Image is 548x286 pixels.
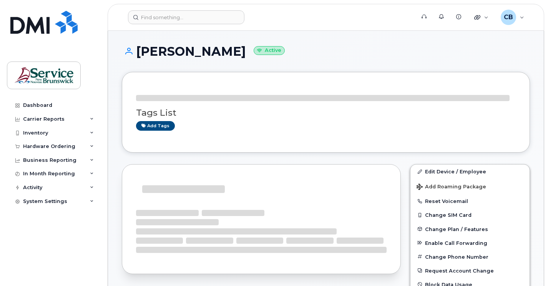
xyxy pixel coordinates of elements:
[410,194,530,208] button: Reset Voicemail
[410,236,530,250] button: Enable Call Forwarding
[425,240,487,246] span: Enable Call Forwarding
[136,121,175,131] a: Add tags
[254,46,285,55] small: Active
[410,208,530,222] button: Change SIM Card
[425,226,488,232] span: Change Plan / Features
[410,222,530,236] button: Change Plan / Features
[122,45,530,58] h1: [PERSON_NAME]
[410,165,530,178] a: Edit Device / Employee
[410,250,530,264] button: Change Phone Number
[417,184,486,191] span: Add Roaming Package
[410,178,530,194] button: Add Roaming Package
[136,108,516,118] h3: Tags List
[410,264,530,278] button: Request Account Change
